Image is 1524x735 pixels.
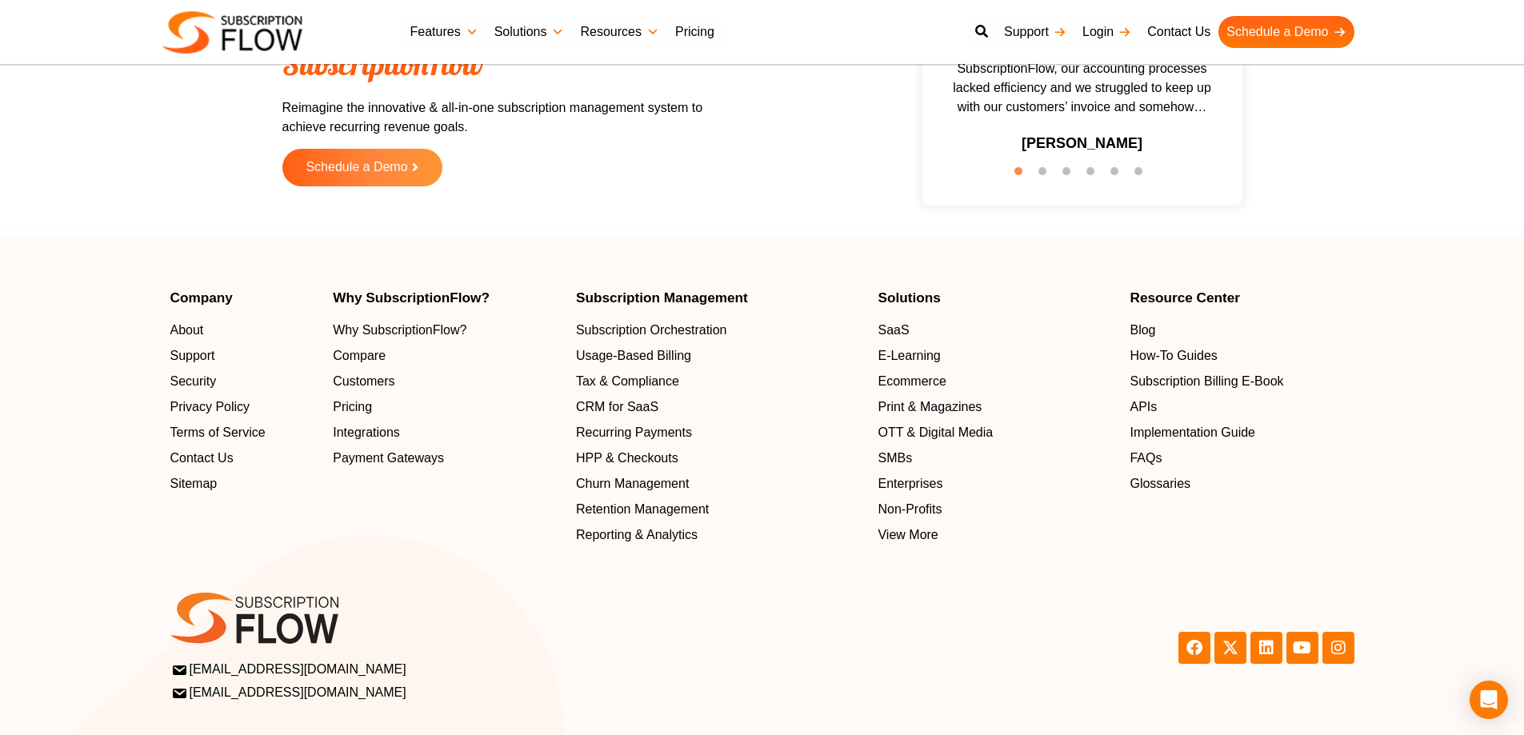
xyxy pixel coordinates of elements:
[1130,423,1354,442] a: Implementation Guide
[1022,133,1142,154] h3: [PERSON_NAME]
[576,423,692,442] span: Recurring Payments
[174,683,406,702] span: [EMAIL_ADDRESS][DOMAIN_NAME]
[576,372,862,391] a: Tax & Compliance
[333,397,372,417] span: Pricing
[576,346,862,366] a: Usage-Based Billing
[878,321,1114,340] a: SaaS
[170,321,318,340] a: About
[878,525,1114,545] a: View More
[282,98,722,137] p: Reimagine the innovative & all-in-one subscription management system to achieve recurring revenue...
[170,346,215,366] span: Support
[1130,449,1354,468] a: FAQs
[333,449,560,468] a: Payment Gateways
[170,593,338,644] img: SF-logo
[1130,397,1354,417] a: APIs
[667,16,722,48] a: Pricing
[576,291,862,305] h4: Subscription Management
[1130,346,1354,366] a: How-To Guides
[1074,16,1139,48] a: Login
[878,321,909,340] span: SaaS
[576,474,689,493] span: Churn Management
[878,397,1114,417] a: Print & Magazines
[878,474,1114,493] a: Enterprises
[878,372,946,391] span: Ecommerce
[486,16,573,48] a: Solutions
[572,16,666,48] a: Resources
[1218,16,1354,48] a: Schedule a Demo
[1086,167,1102,183] button: 4 of 6
[576,449,862,468] a: HPP & Checkouts
[1134,167,1150,183] button: 6 of 6
[1130,321,1155,340] span: Blog
[576,500,862,519] a: Retention Management
[333,346,386,366] span: Compare
[333,397,560,417] a: Pricing
[576,321,727,340] span: Subscription Orchestration
[174,683,758,702] a: [EMAIL_ADDRESS][DOMAIN_NAME]
[1139,16,1218,48] a: Contact Us
[878,474,942,493] span: Enterprises
[333,423,400,442] span: Integrations
[878,525,938,545] span: View More
[174,660,758,679] a: [EMAIL_ADDRESS][DOMAIN_NAME]
[170,423,266,442] span: Terms of Service
[1130,372,1283,391] span: Subscription Billing E-Book
[878,372,1114,391] a: Ecommerce
[1130,474,1354,493] a: Glossaries
[170,474,218,493] span: Sitemap
[170,449,318,468] a: Contact Us
[162,11,302,54] img: Subscriptionflow
[170,423,318,442] a: Terms of Service
[282,149,442,186] a: Schedule a Demo
[1130,423,1255,442] span: Implementation Guide
[1130,397,1157,417] span: APIs
[1110,167,1126,183] button: 5 of 6
[576,372,679,391] span: Tax & Compliance
[170,449,234,468] span: Contact Us
[170,474,318,493] a: Sitemap
[174,660,406,679] span: [EMAIL_ADDRESS][DOMAIN_NAME]
[576,449,678,468] span: HPP & Checkouts
[576,397,862,417] a: CRM for SaaS
[1130,291,1354,305] h4: Resource Center
[170,372,217,391] span: Security
[333,449,444,468] span: Payment Gateways
[878,291,1114,305] h4: Solutions
[996,16,1074,48] a: Support
[1014,167,1030,183] button: 1 of 6
[878,397,982,417] span: Print & Magazines
[878,449,1114,468] a: SMBs
[1130,321,1354,340] a: Blog
[930,21,1234,117] span: SubscriptionFlow is a huge improvement over our previous program. Prior to using SubscriptionFlow...
[878,346,940,366] span: E-Learning
[170,372,318,391] a: Security
[333,321,466,340] span: Why SubscriptionFlow?
[1130,474,1190,493] span: Glossaries
[878,423,1114,442] a: OTT & Digital Media
[576,525,862,545] a: Reporting & Analytics
[878,500,942,519] span: Non-Profits
[333,423,560,442] a: Integrations
[1130,372,1354,391] a: Subscription Billing E-Book
[333,321,560,340] a: Why SubscriptionFlow?
[282,12,722,82] h2: Scale and Grow with
[333,372,394,391] span: Customers
[576,321,862,340] a: Subscription Orchestration
[1130,449,1162,468] span: FAQs
[170,321,204,340] span: About
[402,16,486,48] a: Features
[333,372,560,391] a: Customers
[306,161,407,174] span: Schedule a Demo
[170,397,318,417] a: Privacy Policy
[170,397,250,417] span: Privacy Policy
[170,291,318,305] h4: Company
[576,525,698,545] span: Reporting & Analytics
[170,346,318,366] a: Support
[1130,346,1217,366] span: How-To Guides
[1038,167,1054,183] button: 2 of 6
[1470,681,1508,719] div: Open Intercom Messenger
[878,449,912,468] span: SMBs
[576,397,658,417] span: CRM for SaaS
[576,474,862,493] a: Churn Management
[878,423,993,442] span: OTT & Digital Media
